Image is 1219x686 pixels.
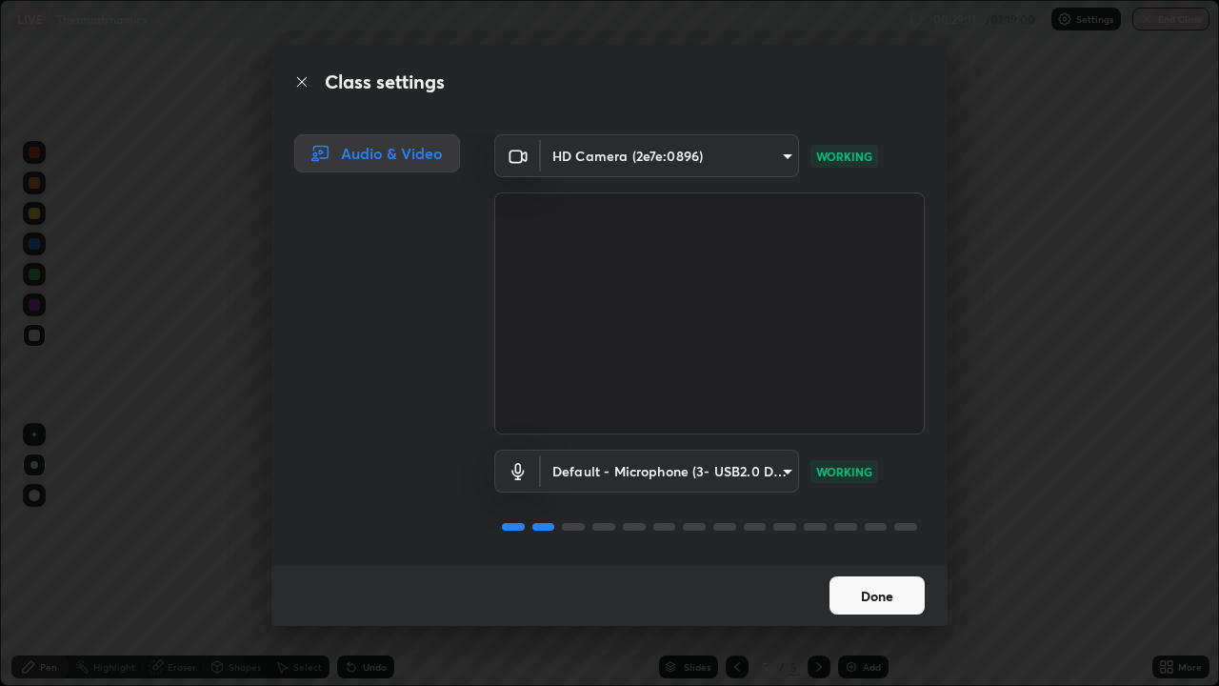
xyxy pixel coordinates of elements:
p: WORKING [816,463,872,480]
p: WORKING [816,148,872,165]
h2: Class settings [325,68,445,96]
div: Audio & Video [294,134,460,172]
div: HD Camera (2e7e:0896) [541,450,799,493]
button: Done [829,576,925,615]
div: HD Camera (2e7e:0896) [541,134,799,177]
